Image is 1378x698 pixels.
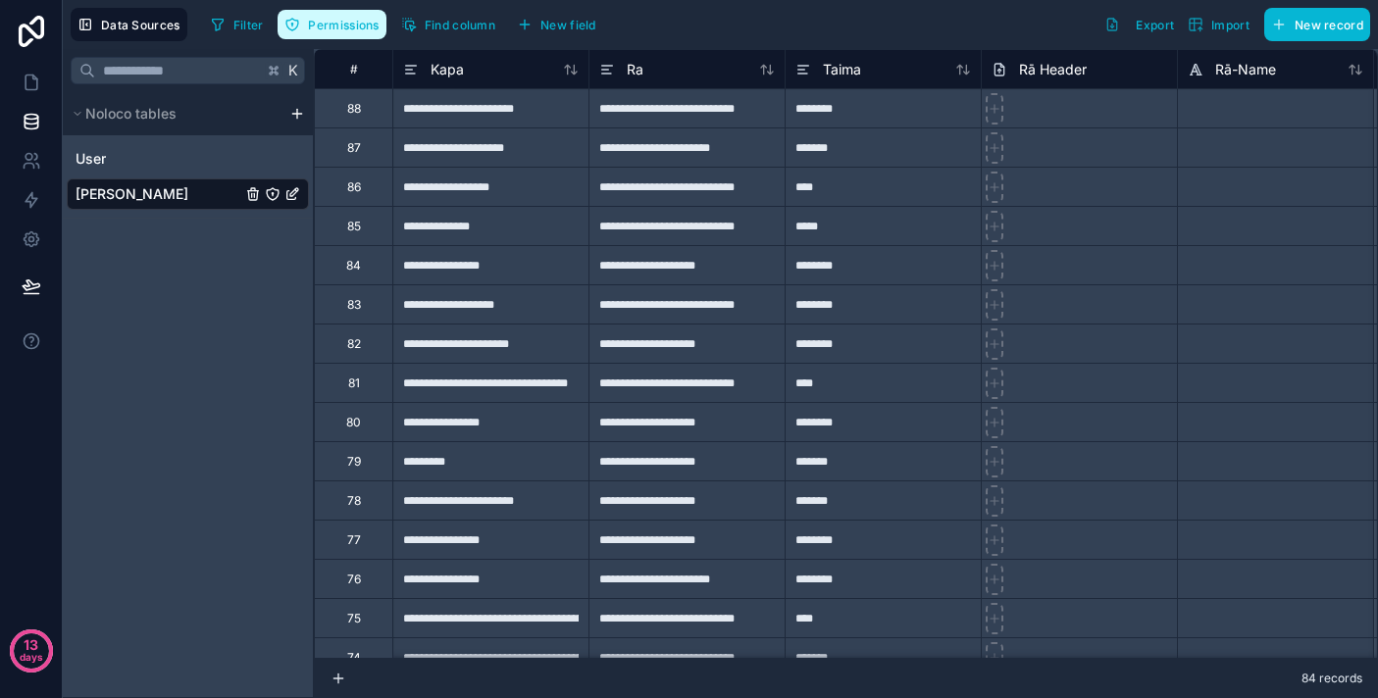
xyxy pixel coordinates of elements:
span: Rā-Name [1215,60,1276,79]
span: 84 records [1301,671,1362,686]
span: Export [1136,18,1174,32]
span: New field [540,18,596,32]
div: 86 [347,179,361,195]
div: 76 [347,572,361,587]
button: Import [1181,8,1256,41]
div: 88 [347,101,361,117]
button: Filter [203,10,271,39]
div: 79 [347,454,361,470]
span: New record [1295,18,1363,32]
div: 74 [347,650,361,666]
div: 75 [347,611,361,626]
span: Ra [627,60,643,79]
p: days [20,643,43,671]
div: # [330,62,378,76]
button: New field [510,10,603,39]
span: Permissions [308,18,379,32]
span: Find column [425,18,495,32]
p: 13 [24,635,38,655]
span: Data Sources [101,18,180,32]
div: 83 [347,297,361,313]
span: Kapa [431,60,464,79]
div: 87 [347,140,361,156]
button: Find column [394,10,502,39]
div: 80 [346,415,361,430]
div: 78 [347,493,361,509]
a: New record [1256,8,1370,41]
button: Permissions [278,10,385,39]
button: Export [1097,8,1181,41]
span: Taima [823,60,861,79]
span: Import [1211,18,1250,32]
div: 82 [347,336,361,352]
span: Filter [233,18,264,32]
div: 84 [346,258,361,274]
div: 85 [347,219,361,234]
a: Permissions [278,10,393,39]
div: 81 [348,375,360,391]
button: Data Sources [71,8,187,41]
button: New record [1264,8,1370,41]
span: Rā Header [1019,60,1087,79]
div: 77 [347,532,361,548]
span: K [286,64,300,77]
